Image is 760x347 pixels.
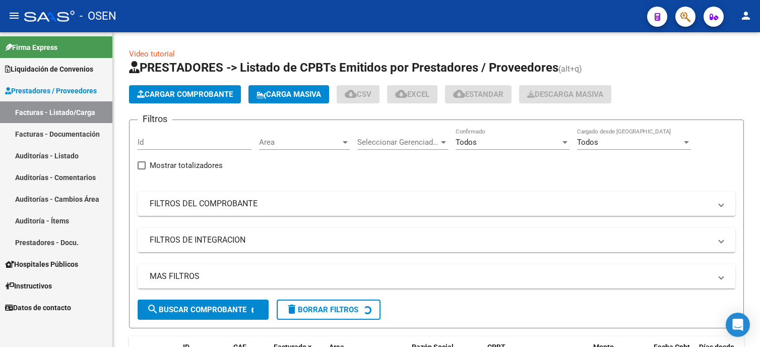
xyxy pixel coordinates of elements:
[277,300,381,320] button: Borrar Filtros
[345,90,371,99] span: CSV
[286,305,358,314] span: Borrar Filtros
[137,90,233,99] span: Cargar Comprobante
[445,85,512,103] button: Estandar
[740,10,752,22] mat-icon: person
[345,88,357,100] mat-icon: cloud_download
[138,300,269,320] button: Buscar Comprobante
[257,90,321,99] span: Carga Masiva
[129,85,241,103] button: Cargar Comprobante
[147,305,246,314] span: Buscar Comprobante
[456,138,477,147] span: Todos
[147,303,159,315] mat-icon: search
[519,85,611,103] app-download-masive: Descarga masiva de comprobantes (adjuntos)
[80,5,116,27] span: - OSEN
[577,138,598,147] span: Todos
[286,303,298,315] mat-icon: delete
[337,85,379,103] button: CSV
[558,64,582,74] span: (alt+q)
[5,280,52,292] span: Instructivos
[129,61,558,75] span: PRESTADORES -> Listado de CPBTs Emitidos por Prestadores / Proveedores
[5,302,71,313] span: Datos de contacto
[726,313,750,337] div: Open Intercom Messenger
[259,138,341,147] span: Area
[5,259,78,270] span: Hospitales Públicos
[8,10,20,22] mat-icon: menu
[138,192,735,216] mat-expansion-panel-header: FILTROS DEL COMPROBANTE
[248,85,329,103] button: Carga Masiva
[453,90,503,99] span: Estandar
[395,88,407,100] mat-icon: cloud_download
[5,85,97,96] span: Prestadores / Proveedores
[129,49,175,59] a: Video tutorial
[138,228,735,252] mat-expansion-panel-header: FILTROS DE INTEGRACION
[150,198,711,209] mat-panel-title: FILTROS DEL COMPROBANTE
[138,112,172,126] h3: Filtros
[5,64,93,75] span: Liquidación de Convenios
[357,138,439,147] span: Seleccionar Gerenciador
[138,264,735,288] mat-expansion-panel-header: MAS FILTROS
[519,85,611,103] button: Descarga Masiva
[150,159,223,171] span: Mostrar totalizadores
[395,90,429,99] span: EXCEL
[5,42,57,53] span: Firma Express
[453,88,465,100] mat-icon: cloud_download
[150,235,711,246] mat-panel-title: FILTROS DE INTEGRACION
[150,271,711,282] mat-panel-title: MAS FILTROS
[387,85,437,103] button: EXCEL
[527,90,603,99] span: Descarga Masiva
